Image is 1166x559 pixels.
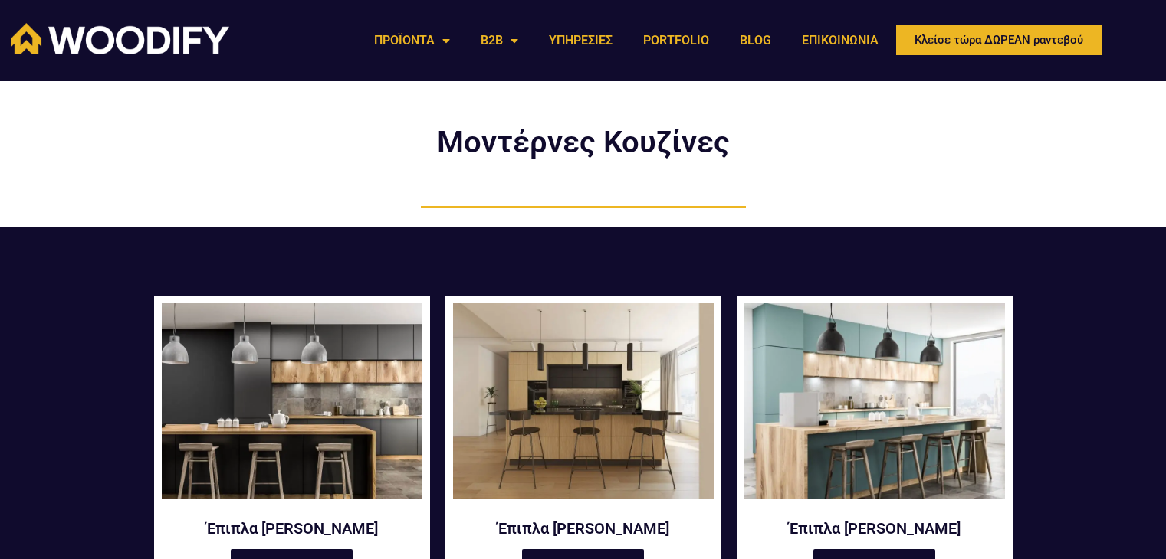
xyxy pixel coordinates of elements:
nav: Menu [359,23,894,58]
a: ΠΡΟΪΟΝΤΑ [359,23,465,58]
a: ΕΠΙΚΟΙΝΩΝΙΑ [787,23,894,58]
a: Anakena κουζίνα [162,303,422,508]
a: Arashi κουζίνα [453,303,714,508]
a: Έπιπλα [PERSON_NAME] [744,518,1005,538]
h2: Μοντέρνες Κουζίνες [399,127,767,158]
a: CUSTOM-ΕΠΙΠΛΑ-ΚΟΥΖΙΝΑΣ-BEIBU-ΣΕ-ΠΡΑΣΙΝΟ-ΧΡΩΜΑ-ΜΕ-ΞΥΛΟ [744,303,1005,508]
span: Κλείσε τώρα ΔΩΡΕΑΝ ραντεβού [915,34,1083,46]
img: Woodify [11,23,229,54]
a: ΥΠΗΡΕΣΙΕΣ [534,23,628,58]
a: Έπιπλα [PERSON_NAME] [453,518,714,538]
a: Έπιπλα [PERSON_NAME] [162,518,422,538]
a: B2B [465,23,534,58]
a: BLOG [724,23,787,58]
a: Κλείσε τώρα ΔΩΡΕΑΝ ραντεβού [894,23,1104,57]
a: PORTFOLIO [628,23,724,58]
